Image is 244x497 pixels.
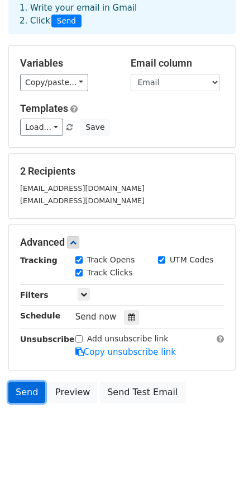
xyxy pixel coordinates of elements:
iframe: Chat Widget [188,443,244,497]
label: Add unsubscribe link [87,333,169,345]
a: Load... [20,119,63,136]
button: Save [80,119,109,136]
a: Preview [48,382,97,403]
strong: Schedule [20,311,60,320]
h5: 2 Recipients [20,165,224,177]
span: Send now [75,312,117,322]
strong: Unsubscribe [20,335,75,344]
span: Send [51,15,82,28]
label: Track Opens [87,254,135,266]
a: Send Test Email [100,382,185,403]
a: Copy unsubscribe link [75,347,176,357]
strong: Filters [20,290,49,299]
small: [EMAIL_ADDRESS][DOMAIN_NAME] [20,196,145,205]
h5: Variables [20,57,114,69]
a: Send [8,382,45,403]
strong: Tracking [20,256,58,265]
div: 1. Write your email in Gmail 2. Click [11,2,233,27]
label: Track Clicks [87,267,133,279]
small: [EMAIL_ADDRESS][DOMAIN_NAME] [20,184,145,193]
h5: Advanced [20,236,224,248]
label: UTM Codes [170,254,213,266]
a: Copy/paste... [20,74,88,91]
h5: Email column [131,57,224,69]
a: Templates [20,102,68,114]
